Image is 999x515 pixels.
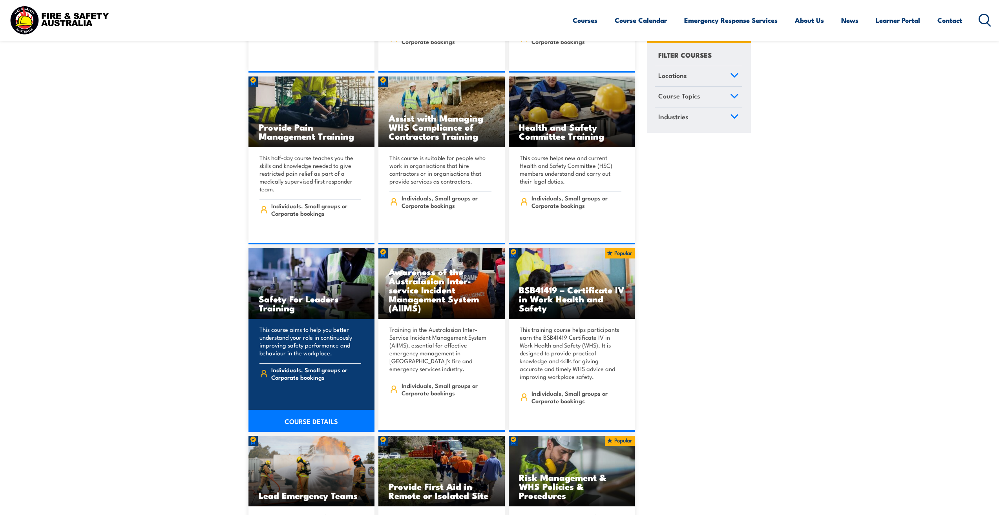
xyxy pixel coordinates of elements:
img: Risk Management & WHS Policies & Procedures [509,436,635,506]
img: Health and Safety Committee Training [509,76,635,147]
a: News [841,10,858,31]
a: Contact [937,10,962,31]
a: Assist with Managing WHS Compliance of Contractors Training [378,76,505,147]
a: Industries [655,107,742,128]
span: Individuals, Small groups or Corporate bookings [271,202,361,217]
span: Individuals, Small groups or Corporate bookings [402,382,491,397]
a: Safety For Leaders Training [248,248,375,319]
span: Individuals, Small groups or Corporate bookings [402,194,491,209]
a: Course Topics [655,87,742,107]
h3: Health and Safety Committee Training [519,122,625,140]
img: BSB41419 – Certificate IV in Work Health and Safety [509,248,635,319]
p: This course is suitable for people who work in organisations that hire contractors or in organisa... [389,154,491,185]
img: Assist with Managing WHS Compliance of Contractors [378,76,505,147]
a: Emergency Response Services [684,10,778,31]
span: Course Topics [658,91,700,102]
h3: Awareness of the Australasian Inter-service Incident Management System (AIIMS) [389,267,495,312]
span: Industries [658,111,689,122]
h3: Lead Emergency Teams [259,491,365,500]
span: Locations [658,70,687,81]
h3: Provide First Aid in Remote or Isolated Site [389,482,495,500]
h3: Safety For Leaders Training [259,294,365,312]
span: Individuals, Small groups or Corporate bookings [531,194,621,209]
span: Individuals, Small groups or Corporate bookings [402,30,491,45]
h4: FILTER COURSES [658,49,712,60]
a: Lead Emergency Teams [248,436,375,506]
a: Course Calendar [615,10,667,31]
p: This course aims to help you better understand your role in continuously improving safety perform... [259,326,362,357]
a: About Us [795,10,824,31]
p: This training course helps participants earn the BSB41419 Certificate IV in Work Health and Safet... [520,326,622,380]
img: Safety For Leaders [248,248,375,319]
p: This course helps new and current Health and Safety Committee (HSC) members understand and carry ... [520,154,622,185]
img: Awareness of the Australasian Inter-service Incident Management System (AIIMS) [378,248,505,319]
a: COURSE DETAILS [248,410,375,432]
span: Individuals, Small groups or Corporate bookings [531,389,621,404]
a: Courses [573,10,597,31]
h3: BSB41419 – Certificate IV in Work Health and Safety [519,285,625,312]
span: Individuals, Small groups or Corporate bookings [531,30,621,45]
a: Learner Portal [876,10,920,31]
h3: Assist with Managing WHS Compliance of Contractors Training [389,113,495,140]
p: Training in the Australasian Inter-Service Incident Management System (AIIMS), essential for effe... [389,326,491,373]
p: This half-day course teaches you the skills and knowledge needed to give restricted pain relief a... [259,154,362,193]
span: Individuals, Small groups or Corporate bookings [271,366,361,381]
img: Provide Pain Management Training [248,76,375,147]
img: Provide First Aid in Remote or Isolated Site [378,436,505,506]
h3: Risk Management & WHS Policies & Procedures [519,473,625,500]
h3: Provide Pain Management Training [259,122,365,140]
img: Lead Emergency Teams TRAINING [248,436,375,506]
a: Locations [655,66,742,87]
